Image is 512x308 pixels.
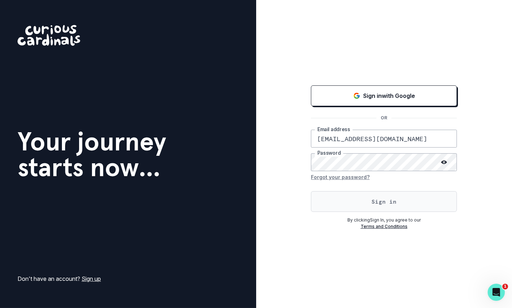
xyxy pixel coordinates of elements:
img: Curious Cardinals Logo [18,25,80,46]
h1: Your journey starts now... [18,129,166,180]
button: Forgot your password? [311,171,370,183]
p: Don't have an account? [18,274,101,283]
button: Sign in [311,191,457,212]
a: Terms and Conditions [361,224,408,229]
a: Sign up [82,275,101,282]
iframe: Intercom live chat [488,284,505,301]
p: By clicking Sign In , you agree to our [311,217,457,223]
p: OR [376,115,391,121]
button: Sign in with Google (GSuite) [311,85,457,106]
span: 1 [502,284,508,289]
p: Sign in with Google [363,91,415,100]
